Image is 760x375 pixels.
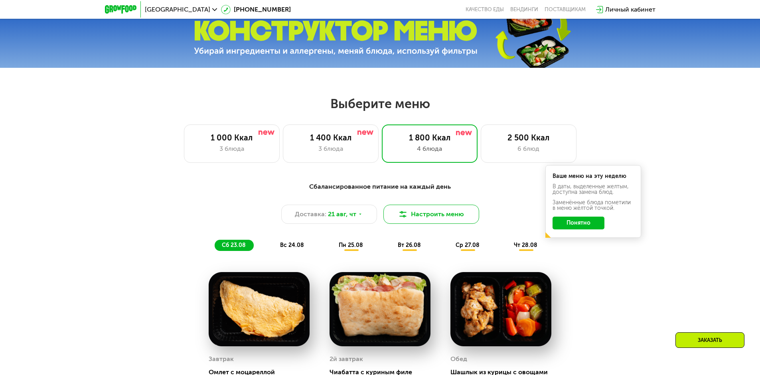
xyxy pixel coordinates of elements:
div: 2 500 Ккал [489,133,568,142]
span: 21 авг, чт [328,209,356,219]
button: Настроить меню [383,205,479,224]
span: Доставка: [295,209,326,219]
span: [GEOGRAPHIC_DATA] [145,6,210,13]
div: Личный кабинет [605,5,655,14]
button: Понятно [553,217,604,229]
span: чт 28.08 [514,242,537,249]
div: Сбалансированное питание на каждый день [144,182,616,192]
span: вт 26.08 [398,242,421,249]
a: Вендинги [510,6,538,13]
div: поставщикам [545,6,586,13]
div: 3 блюда [192,144,271,154]
div: 4 блюда [390,144,469,154]
div: 1 000 Ккал [192,133,271,142]
div: 6 блюд [489,144,568,154]
div: 3 блюда [291,144,370,154]
span: ср 27.08 [456,242,480,249]
div: 1 800 Ккал [390,133,469,142]
h2: Выберите меню [26,96,734,112]
div: Обед [450,353,467,365]
span: вс 24.08 [280,242,304,249]
a: Качество еды [466,6,504,13]
div: Заказать [675,332,744,348]
div: 1 400 Ккал [291,133,370,142]
span: сб 23.08 [222,242,246,249]
div: Ваше меню на эту неделю [553,174,634,179]
a: [PHONE_NUMBER] [221,5,291,14]
div: В даты, выделенные желтым, доступна замена блюд. [553,184,634,195]
div: Завтрак [209,353,234,365]
div: 2й завтрак [330,353,363,365]
div: Заменённые блюда пометили в меню жёлтой точкой. [553,200,634,211]
span: пн 25.08 [339,242,363,249]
